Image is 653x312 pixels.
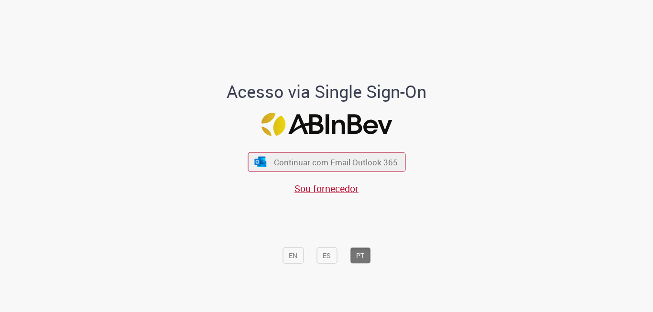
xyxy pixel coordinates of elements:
button: ES [316,247,337,264]
h1: Acesso via Single Sign-On [194,82,459,101]
img: Logo ABInBev [261,112,392,136]
button: EN [283,247,304,264]
a: Sou fornecedor [294,182,359,195]
button: ícone Azure/Microsoft 360 Continuar com Email Outlook 365 [248,152,405,172]
button: PT [350,247,370,264]
span: Continuar com Email Outlook 365 [274,157,398,168]
img: ícone Azure/Microsoft 360 [254,157,267,167]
